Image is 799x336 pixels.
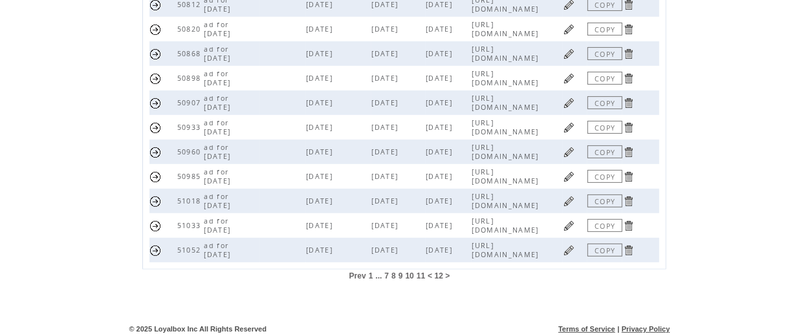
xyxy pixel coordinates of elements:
[177,246,204,255] span: 51052
[204,118,234,136] span: ad for [DATE]
[371,147,401,156] span: [DATE]
[375,271,382,280] span: ...
[406,271,414,280] span: 10
[563,97,575,109] a: Click to edit page
[306,25,336,34] span: [DATE]
[622,146,635,158] a: Click to delete page
[149,195,162,207] a: Send this page URL by SMS
[622,97,635,109] a: Click to delete page
[306,246,336,255] span: [DATE]
[306,49,336,58] span: [DATE]
[204,69,234,87] span: ad for [DATE]
[384,271,389,280] span: 7
[563,48,575,60] a: Click to edit page
[204,143,234,161] span: ad for [DATE]
[369,271,373,280] span: 1
[149,72,162,85] a: Send this page URL by SMS
[622,244,635,257] a: Click to delete page
[428,271,450,280] span: < 12 >
[371,74,401,83] span: [DATE]
[371,98,401,107] span: [DATE]
[587,194,622,207] a: COPY
[177,196,204,205] span: 51018
[204,216,234,235] span: ad for [DATE]
[563,146,575,158] a: Click to edit page
[306,74,336,83] span: [DATE]
[563,121,575,134] a: Click to edit page
[472,167,542,185] span: [URL][DOMAIN_NAME]
[563,220,575,232] a: Click to edit page
[399,271,403,280] a: 9
[177,147,204,156] span: 50960
[149,220,162,232] a: Send this page URL by SMS
[472,216,542,235] span: [URL][DOMAIN_NAME]
[587,72,622,85] a: COPY
[563,244,575,257] a: Click to edit page
[306,221,336,230] span: [DATE]
[371,49,401,58] span: [DATE]
[472,94,542,112] span: [URL][DOMAIN_NAME]
[371,25,401,34] span: [DATE]
[587,96,622,109] a: COPY
[371,196,401,205] span: [DATE]
[204,167,234,185] span: ad for [DATE]
[617,325,619,333] span: |
[306,172,336,181] span: [DATE]
[622,171,635,183] a: Click to delete page
[306,98,336,107] span: [DATE]
[426,49,455,58] span: [DATE]
[558,325,615,333] a: Terms of Service
[177,98,204,107] span: 50907
[563,195,575,207] a: Click to edit page
[149,97,162,109] a: Send this page URL by SMS
[622,121,635,134] a: Click to delete page
[587,219,622,232] a: COPY
[472,143,542,161] span: [URL][DOMAIN_NAME]
[426,196,455,205] span: [DATE]
[177,172,204,181] span: 50985
[426,221,455,230] span: [DATE]
[472,45,542,63] span: [URL][DOMAIN_NAME]
[417,271,425,280] a: 11
[426,98,455,107] span: [DATE]
[177,221,204,230] span: 51033
[587,170,622,183] a: COPY
[371,172,401,181] span: [DATE]
[587,244,622,257] a: COPY
[426,25,455,34] span: [DATE]
[149,121,162,134] a: Send this page URL by SMS
[622,220,635,232] a: Click to delete page
[426,246,455,255] span: [DATE]
[622,72,635,85] a: Click to delete page
[149,146,162,158] a: Send this page URL by SMS
[622,325,670,333] a: Privacy Policy
[306,123,336,132] span: [DATE]
[349,271,366,280] a: Prev
[587,23,622,36] a: COPY
[371,246,401,255] span: [DATE]
[204,241,234,259] span: ad for [DATE]
[371,123,401,132] span: [DATE]
[472,20,542,38] span: [URL][DOMAIN_NAME]
[563,171,575,183] a: Click to edit page
[426,147,455,156] span: [DATE]
[177,49,204,58] span: 50868
[177,25,204,34] span: 50820
[587,121,622,134] a: COPY
[391,271,396,280] a: 8
[426,74,455,83] span: [DATE]
[149,244,162,257] a: Send this page URL by SMS
[371,221,401,230] span: [DATE]
[204,45,234,63] span: ad for [DATE]
[204,20,234,38] span: ad for [DATE]
[426,172,455,181] span: [DATE]
[306,147,336,156] span: [DATE]
[622,48,635,60] a: Click to delete page
[204,94,234,112] span: ad for [DATE]
[177,74,204,83] span: 50898
[204,192,234,210] span: ad for [DATE]
[129,325,267,333] span: © 2025 Loyalbox Inc All Rights Reserved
